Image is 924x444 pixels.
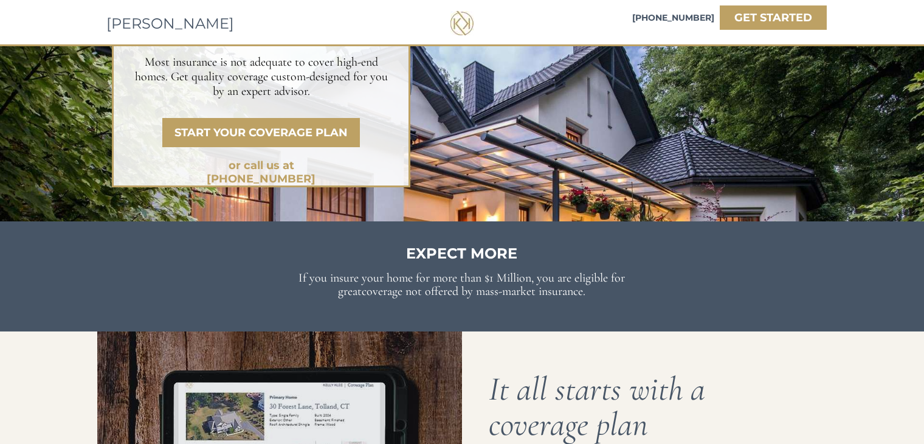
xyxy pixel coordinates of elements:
[298,271,625,299] span: If you insure your home for more than $1 Million, you are eligible for great
[106,15,234,32] span: [PERSON_NAME]
[207,159,315,186] strong: or call us at [PHONE_NUMBER]
[632,12,714,23] span: [PHONE_NUMBER]
[406,245,517,262] span: EXPECT MORE
[734,11,812,24] strong: GET STARTED
[135,55,388,99] span: Most insurance is not adequate to cover high-end homes. Get quality coverage custom-designed for ...
[174,126,348,139] strong: START YOUR COVERAGE PLAN
[720,5,827,30] a: GET STARTED
[182,155,340,176] a: or call us at [PHONE_NUMBER]
[362,284,585,299] span: coverage not offered by mass-market insurance.
[162,118,360,147] a: START YOUR COVERAGE PLAN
